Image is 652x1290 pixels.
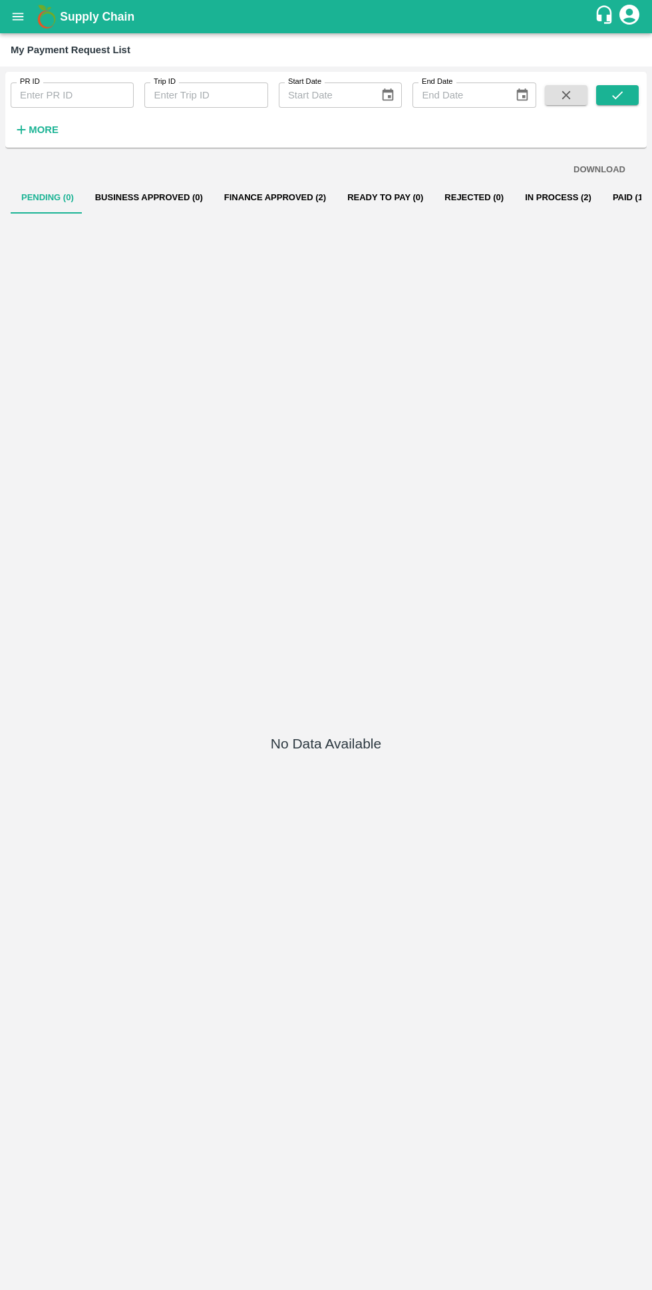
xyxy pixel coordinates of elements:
button: Pending (0) [11,182,84,214]
button: Rejected (0) [434,182,514,214]
button: DOWNLOAD [568,158,631,182]
div: customer-support [594,5,617,29]
button: More [11,118,62,141]
label: End Date [422,77,452,87]
button: Choose date [510,82,535,108]
input: Enter Trip ID [144,82,267,108]
button: Ready To Pay (0) [337,182,434,214]
img: logo [33,3,60,30]
div: My Payment Request List [11,41,130,59]
a: Supply Chain [60,7,594,26]
input: Enter PR ID [11,82,134,108]
button: In Process (2) [514,182,602,214]
strong: More [29,124,59,135]
h5: No Data Available [271,734,381,753]
div: account of current user [617,3,641,31]
b: Supply Chain [60,10,134,23]
label: Trip ID [154,77,176,87]
input: End Date [412,82,504,108]
button: Choose date [375,82,401,108]
label: Start Date [288,77,321,87]
input: Start Date [279,82,370,108]
button: Business Approved (0) [84,182,214,214]
button: Finance Approved (2) [214,182,337,214]
label: PR ID [20,77,40,87]
button: open drawer [3,1,33,32]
